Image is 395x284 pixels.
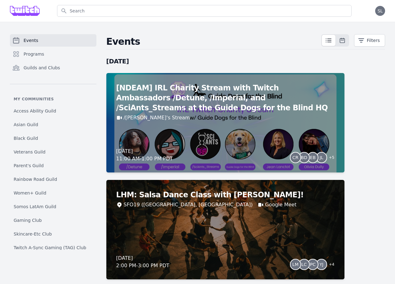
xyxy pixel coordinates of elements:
[10,34,96,47] a: Events
[10,6,40,16] img: Grove
[301,262,307,267] span: LC
[14,121,38,128] span: Asian Guild
[106,73,344,172] a: [NDEAM] IRL Charity Stream with Twitch Ambassadors /Detune, /Imperial, and /SciAnts_Streams at th...
[378,9,383,13] span: SL
[265,201,296,208] a: Google Meet
[14,231,52,237] span: Skincare-Etc Club
[292,155,299,160] span: CR
[14,245,86,251] span: Twitch A-Sync Gaming (TAG) Club
[14,190,46,196] span: Women+ Guild
[320,155,323,160] span: JL
[325,261,335,269] span: + 4
[106,180,344,279] a: LHM: Salsa Dance Class with [PERSON_NAME]!SFO19 ([GEOGRAPHIC_DATA], [GEOGRAPHIC_DATA])Google Meet...
[14,217,42,223] span: Gaming Club
[375,6,385,16] button: SL
[24,51,44,57] span: Programs
[10,242,96,253] a: Twitch A-Sync Gaming (TAG) Club
[116,148,173,163] div: [DATE] 11:00 AM - 1:00 PM PDT
[106,36,322,47] h2: Events
[116,254,170,269] div: [DATE] 2:00 PM - 3:00 PM PDT
[10,160,96,171] a: Parent's Guild
[301,155,307,160] span: BD
[10,201,96,212] a: Somos LatAm Guild
[14,176,57,182] span: Rainbow Road Guild
[10,34,96,250] nav: Sidebar
[14,135,38,141] span: Black Guild
[10,174,96,185] a: Rainbow Road Guild
[10,215,96,226] a: Gaming Club
[57,5,352,17] input: Search
[10,105,96,117] a: Access Ability Guild
[14,108,56,114] span: Access Ability Guild
[24,37,38,44] span: Events
[124,114,190,121] a: /[PERSON_NAME]'s Stream
[310,262,316,267] span: PC
[325,154,335,163] span: + 5
[10,146,96,158] a: Veterans Guild
[10,62,96,74] a: Guilds and Clubs
[116,190,335,200] h2: LHM: Salsa Dance Class with [PERSON_NAME]!
[14,204,56,210] span: Somos LatAm Guild
[10,187,96,199] a: Women+ Guild
[310,155,316,160] span: EB
[10,97,96,102] p: My communities
[319,262,323,267] span: YJ
[14,149,46,155] span: Veterans Guild
[106,57,344,66] h2: [DATE]
[292,262,299,267] span: LM
[10,228,96,240] a: Skincare-Etc Club
[116,83,335,113] h2: [NDEAM] IRL Charity Stream with Twitch Ambassadors /Detune, /Imperial, and /SciAnts_Streams at th...
[10,133,96,144] a: Black Guild
[24,65,60,71] span: Guilds and Clubs
[10,48,96,60] a: Programs
[354,34,385,47] button: Filters
[14,163,44,169] span: Parent's Guild
[10,119,96,130] a: Asian Guild
[124,201,253,208] div: SFO19 ([GEOGRAPHIC_DATA], [GEOGRAPHIC_DATA])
